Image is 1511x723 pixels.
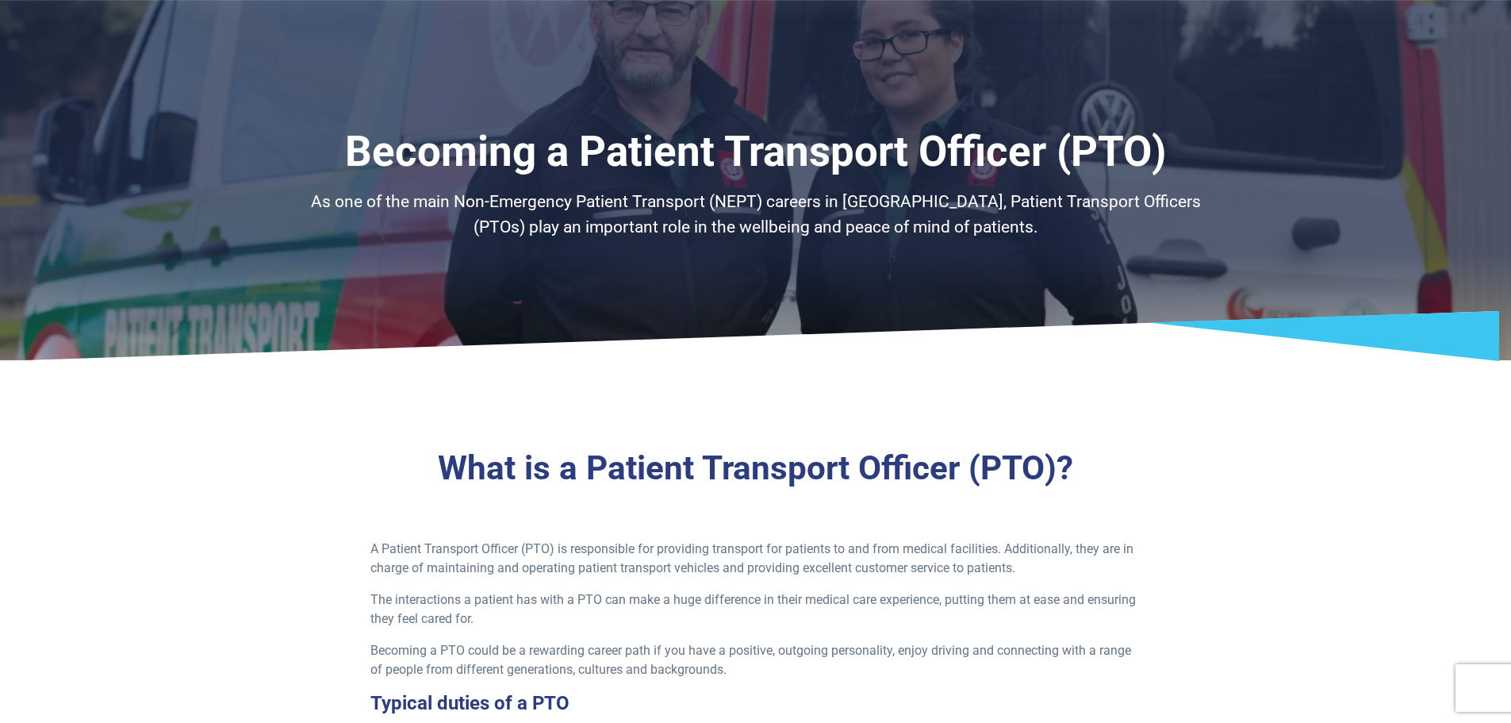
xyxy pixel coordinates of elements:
[370,540,1141,578] p: A Patient Transport Officer (PTO) is responsible for providing transport for patients to and from...
[292,448,1220,489] h3: What is a Patient Transport Officer (PTO)?
[370,641,1141,679] p: Becoming a PTO could be a rewarding career path if you have a positive, outgoing personality, enj...
[370,692,1141,715] h3: Typical duties of a PTO
[370,590,1141,629] p: The interactions a patient has with a PTO can make a huge difference in their medical care experi...
[292,127,1220,177] h1: Becoming a Patient Transport Officer (PTO)
[292,190,1220,240] p: As one of the main Non-Emergency Patient Transport (NEPT) careers in [GEOGRAPHIC_DATA], Patient T...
